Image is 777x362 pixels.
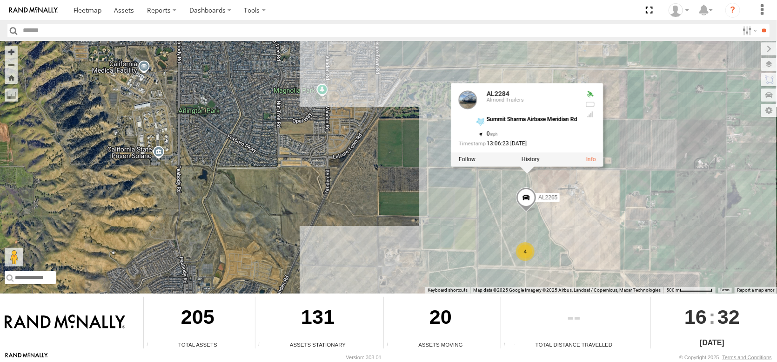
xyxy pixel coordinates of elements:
button: Map Scale: 500 m per 67 pixels [663,287,716,294]
i: ? [725,3,740,18]
div: Total Assets [144,341,252,348]
img: Rand McNally [5,314,125,330]
span: 500 m [666,287,680,293]
label: Map Settings [761,104,777,117]
a: AL2284 [487,90,509,97]
span: Map data ©2025 Google Imagery ©2025 Airbus, Landsat / Copernicus, Maxar Technologies [473,287,661,293]
div: Almond Trailers [487,98,577,103]
button: Drag Pegman onto the map to open Street View [5,248,23,266]
div: Date/time of location update [459,141,577,147]
div: 205 [144,297,252,341]
button: Zoom Home [5,71,18,84]
a: Visit our Website [5,353,48,362]
div: Assets Stationary [255,341,380,348]
a: View Asset Details [459,90,477,109]
div: Total number of assets current stationary. [255,342,269,348]
div: Total distance travelled by all assets within specified date range and applied filters [501,342,515,348]
span: 32 [717,297,740,337]
a: Report a map error [737,287,774,293]
div: [DATE] [651,337,774,348]
div: Valid GPS Fix [585,90,596,98]
div: Last Event GSM Signal Strength [585,111,596,118]
div: : [651,297,774,337]
div: Summit Sharma Airbase Meridian Rd [487,116,577,123]
img: rand-logo.svg [9,7,58,14]
a: View Asset Details [586,157,596,163]
label: View Asset History [522,157,540,163]
div: Version: 308.01 [346,355,382,360]
label: Search Filter Options [739,24,759,37]
div: Assets Moving [384,341,497,348]
div: Total number of assets current in transit. [384,342,398,348]
button: Keyboard shortcuts [428,287,468,294]
label: Measure [5,89,18,102]
div: Total Distance Travelled [501,341,647,348]
div: 4 [516,242,535,261]
label: Realtime tracking of Asset [459,157,476,163]
span: 0 [487,131,498,137]
button: Zoom out [5,58,18,71]
div: No battery health information received from this device. [585,101,596,108]
div: © Copyright 2025 - [679,355,772,360]
div: 20 [384,297,497,341]
div: Total number of Enabled Assets [144,342,158,348]
a: Terms (opens in new tab) [720,288,730,292]
div: 131 [255,297,380,341]
a: Terms and Conditions [723,355,772,360]
div: Dennis Braga [665,3,692,17]
span: AL2265 [538,194,557,201]
span: 16 [684,297,707,337]
button: Zoom in [5,46,18,58]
